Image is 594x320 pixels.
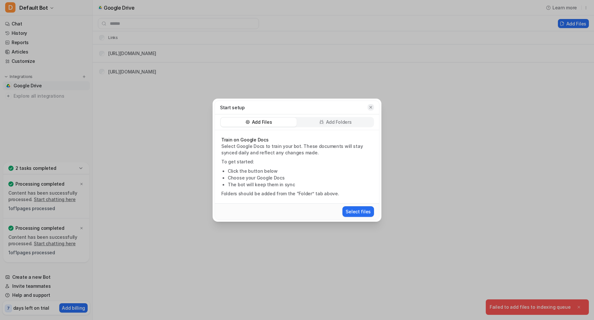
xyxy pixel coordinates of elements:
[326,119,352,125] p: Add Folders
[221,190,373,197] p: Folders should be added from the “Folder” tab above.
[221,137,373,143] p: Train on Google Docs
[221,159,373,165] p: To get started:
[228,168,373,174] li: Click the button below
[252,119,272,125] p: Add Files
[228,181,373,188] li: The bot will keep them in sync
[220,104,245,111] p: Start setup
[221,143,373,156] p: Select Google Docs to train your bot. These documents will stay synced daily and reflect any chan...
[342,206,374,217] button: Select files
[228,174,373,181] li: Choose your Google Docs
